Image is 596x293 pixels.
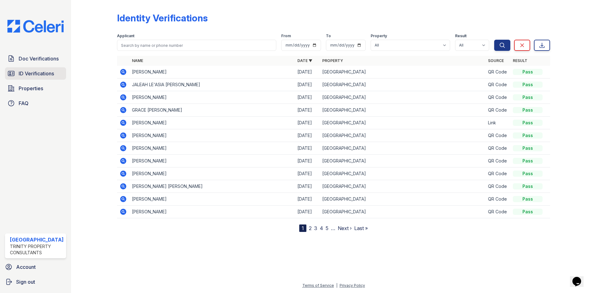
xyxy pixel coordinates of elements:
[129,117,295,129] td: [PERSON_NAME]
[485,167,510,180] td: QR Code
[570,268,590,287] iframe: chat widget
[326,225,328,231] a: 5
[2,20,69,33] img: CE_Logo_Blue-a8612792a0a2168367f1c8372b55b34899dd931a85d93a1a3d3e32e68fde9ad4.png
[295,129,320,142] td: [DATE]
[513,58,527,63] a: Result
[485,66,510,78] td: QR Code
[295,104,320,117] td: [DATE]
[295,142,320,155] td: [DATE]
[485,91,510,104] td: QR Code
[129,66,295,78] td: [PERSON_NAME]
[16,263,36,271] span: Account
[129,78,295,91] td: JALEAH LE'ASIA [PERSON_NAME]
[320,66,485,78] td: [GEOGRAPHIC_DATA]
[513,183,543,189] div: Pass
[295,167,320,180] td: [DATE]
[295,117,320,129] td: [DATE]
[320,104,485,117] td: [GEOGRAPHIC_DATA]
[513,69,543,75] div: Pass
[513,107,543,113] div: Pass
[340,283,365,288] a: Privacy Policy
[129,167,295,180] td: [PERSON_NAME]
[297,58,312,63] a: Date ▼
[485,104,510,117] td: QR Code
[129,155,295,167] td: [PERSON_NAME]
[513,196,543,202] div: Pass
[19,85,43,92] span: Properties
[485,180,510,193] td: QR Code
[295,66,320,78] td: [DATE]
[295,78,320,91] td: [DATE]
[129,142,295,155] td: [PERSON_NAME]
[326,33,331,38] label: To
[320,180,485,193] td: [GEOGRAPHIC_DATA]
[513,209,543,215] div: Pass
[295,193,320,206] td: [DATE]
[281,33,291,38] label: From
[129,193,295,206] td: [PERSON_NAME]
[336,283,337,288] div: |
[320,129,485,142] td: [GEOGRAPHIC_DATA]
[488,58,504,63] a: Source
[129,91,295,104] td: [PERSON_NAME]
[5,67,66,80] a: ID Verifications
[320,193,485,206] td: [GEOGRAPHIC_DATA]
[309,225,312,231] a: 2
[5,82,66,95] a: Properties
[320,142,485,155] td: [GEOGRAPHIC_DATA]
[513,171,543,177] div: Pass
[320,78,485,91] td: [GEOGRAPHIC_DATA]
[295,155,320,167] td: [DATE]
[129,129,295,142] td: [PERSON_NAME]
[117,40,276,51] input: Search by name or phone number
[320,155,485,167] td: [GEOGRAPHIC_DATA]
[338,225,352,231] a: Next ›
[117,12,208,24] div: Identity Verifications
[513,82,543,88] div: Pass
[485,129,510,142] td: QR Code
[485,117,510,129] td: Link
[320,117,485,129] td: [GEOGRAPHIC_DATA]
[295,206,320,218] td: [DATE]
[19,55,59,62] span: Doc Verifications
[485,193,510,206] td: QR Code
[10,243,64,256] div: Trinity Property Consultants
[354,225,368,231] a: Last »
[320,167,485,180] td: [GEOGRAPHIC_DATA]
[513,94,543,100] div: Pass
[19,70,54,77] span: ID Verifications
[299,224,306,232] div: 1
[485,155,510,167] td: QR Code
[295,180,320,193] td: [DATE]
[331,224,335,232] span: …
[320,91,485,104] td: [GEOGRAPHIC_DATA]
[455,33,467,38] label: Result
[485,206,510,218] td: QR Code
[19,100,29,107] span: FAQ
[320,206,485,218] td: [GEOGRAPHIC_DATA]
[485,142,510,155] td: QR Code
[129,206,295,218] td: [PERSON_NAME]
[5,52,66,65] a: Doc Verifications
[314,225,317,231] a: 3
[129,104,295,117] td: GRACE [PERSON_NAME]
[5,97,66,109] a: FAQ
[513,132,543,139] div: Pass
[302,283,334,288] a: Terms of Service
[132,58,143,63] a: Name
[117,33,134,38] label: Applicant
[320,225,323,231] a: 4
[322,58,343,63] a: Property
[513,158,543,164] div: Pass
[10,236,64,243] div: [GEOGRAPHIC_DATA]
[129,180,295,193] td: [PERSON_NAME] [PERSON_NAME]
[513,145,543,151] div: Pass
[371,33,387,38] label: Property
[2,276,69,288] a: Sign out
[295,91,320,104] td: [DATE]
[16,278,35,286] span: Sign out
[2,261,69,273] a: Account
[513,120,543,126] div: Pass
[485,78,510,91] td: QR Code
